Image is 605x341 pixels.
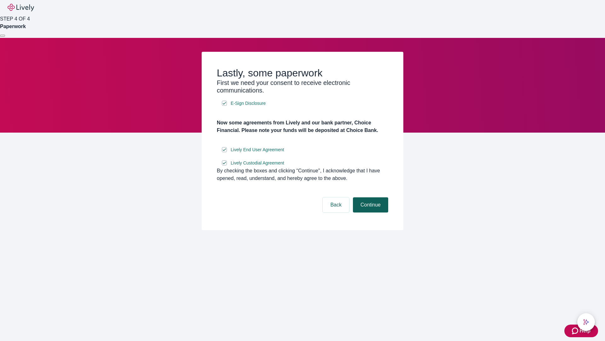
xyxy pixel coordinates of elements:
[229,159,285,167] a: e-sign disclosure document
[231,147,284,153] span: Lively End User Agreement
[217,119,388,134] h4: Now some agreements from Lively and our bank partner, Choice Financial. Please note your funds wi...
[353,197,388,212] button: Continue
[583,319,589,325] svg: Lively AI Assistant
[577,313,595,331] button: chat
[8,4,34,11] img: Lively
[231,160,284,166] span: Lively Custodial Agreement
[229,99,267,107] a: e-sign disclosure document
[572,327,579,335] svg: Zendesk support icon
[217,79,388,94] h3: First we need your consent to receive electronic communications.
[217,67,388,79] h2: Lastly, some paperwork
[579,327,591,335] span: Help
[229,146,285,154] a: e-sign disclosure document
[231,100,266,107] span: E-Sign Disclosure
[564,325,598,337] button: Zendesk support iconHelp
[323,197,349,212] button: Back
[217,167,388,182] div: By checking the boxes and clicking “Continue", I acknowledge that I have opened, read, understand...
